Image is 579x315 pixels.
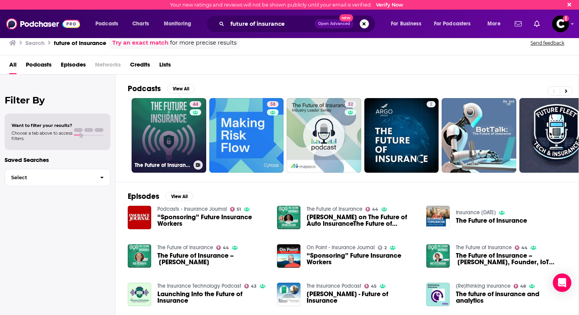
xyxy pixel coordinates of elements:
span: For Business [391,18,421,29]
span: Monitoring [164,18,191,29]
a: PodcastsView All [128,84,195,93]
a: Lists [159,58,171,74]
a: Bryan Falchuk on The Future of Auto InsuranceThe Future of Insurance – Bryan Falchuk on The Futur... [277,206,300,229]
a: Try an exact match [112,38,169,47]
h2: Podcasts [128,84,161,93]
a: 38 [209,98,284,173]
a: Show notifications dropdown [531,17,543,30]
a: Podcasts [26,58,52,74]
a: (Re)thinking insurance [456,283,511,289]
p: Saved Searches [5,156,110,163]
span: Networks [95,58,121,74]
a: The Future of Insurance [456,244,512,251]
span: For Podcasters [434,18,471,29]
div: Your new ratings and reviews will not be shown publicly until your email is verified. [170,2,403,8]
a: Bryan Falchuk on The Future of Auto InsuranceThe Future of Insurance – Bryan Falchuk on The Futur... [307,214,417,227]
a: The Future of Insurance – Matteo Carbone, Founder, IoT Insurance Observatory [456,252,566,265]
a: The Future of Insurance [307,206,362,212]
a: 2 [378,245,387,250]
img: “Sponsoring” Future Insurance Workers [128,206,151,229]
span: 44 [372,208,378,211]
span: Logged in as WE_Codeword [552,15,569,32]
span: 43 [251,285,257,288]
a: 44 [216,245,229,250]
a: 44 [515,245,528,250]
a: 2 [364,98,439,173]
span: Want to filter your results? [12,123,72,128]
span: More [487,18,501,29]
img: Podchaser - Follow, Share and Rate Podcasts [6,17,80,31]
a: “Sponsoring” Future Insurance Workers [307,252,417,265]
h2: Episodes [128,192,159,201]
img: User Profile [552,15,569,32]
span: Credits [130,58,150,74]
span: All [9,58,17,74]
button: open menu [90,18,128,30]
span: 51 [237,208,241,211]
span: Episodes [61,58,86,74]
h3: future of insurance [54,39,106,47]
span: 44 [223,246,229,250]
a: Verify Now [376,2,403,8]
span: for more precise results [170,38,237,47]
span: 44 [521,246,527,250]
a: The Insurance Podcast [307,283,361,289]
a: Podcasts - Insurance Journal [157,206,227,212]
span: 38 [270,101,275,108]
img: Bryan Falchuk - Future of Insurance [277,283,300,306]
a: 2 [427,101,436,107]
span: 45 [371,285,377,288]
span: 48 [520,285,526,288]
a: The Future of Insurance [456,217,527,224]
a: 38 [267,101,279,107]
img: The future of insurance and analytics [426,283,450,306]
a: The Future of Insurance – Rob Galbraith [157,252,268,265]
a: Insurance Tomorrow [456,209,496,216]
span: Charts [132,18,149,29]
span: The future of insurance and analytics [456,291,566,304]
span: 44 [193,101,198,108]
input: Search podcasts, credits, & more... [227,18,315,30]
a: The Insurance Technology Podcast [157,283,241,289]
button: View All [165,192,193,201]
button: View All [167,84,195,93]
a: Show notifications dropdown [512,17,525,30]
a: 44 [190,101,201,107]
img: The Future of Insurance [426,206,450,229]
a: 45 [364,284,377,288]
a: “Sponsoring” Future Insurance Workers [157,214,268,227]
a: The Future of Insurance – Matteo Carbone, Founder, IoT Insurance Observatory [426,244,450,268]
a: Launching Into the Future of Insurance [157,291,268,304]
a: 32 [287,98,361,173]
img: The Future of Insurance – Rob Galbraith [128,244,151,268]
span: The Future of Insurance – [PERSON_NAME] [157,252,268,265]
img: Launching Into the Future of Insurance [128,283,151,306]
a: 32 [345,101,356,107]
button: open menu [429,18,482,30]
span: Choose a tab above to access filters. [12,130,72,141]
button: Show profile menu [552,15,569,32]
button: open menu [482,18,510,30]
a: The Future of Insurance [157,244,213,251]
div: Search podcasts, credits, & more... [214,15,383,33]
span: 32 [348,101,353,108]
img: “Sponsoring” Future Insurance Workers [277,244,300,268]
a: 44The Future of Insurance [132,98,206,173]
a: Charts [127,18,154,30]
button: Select [5,169,110,186]
span: 2 [384,246,387,250]
button: Send feedback [528,40,567,46]
a: 51 [230,207,241,212]
span: [PERSON_NAME] - Future of Insurance [307,291,417,304]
